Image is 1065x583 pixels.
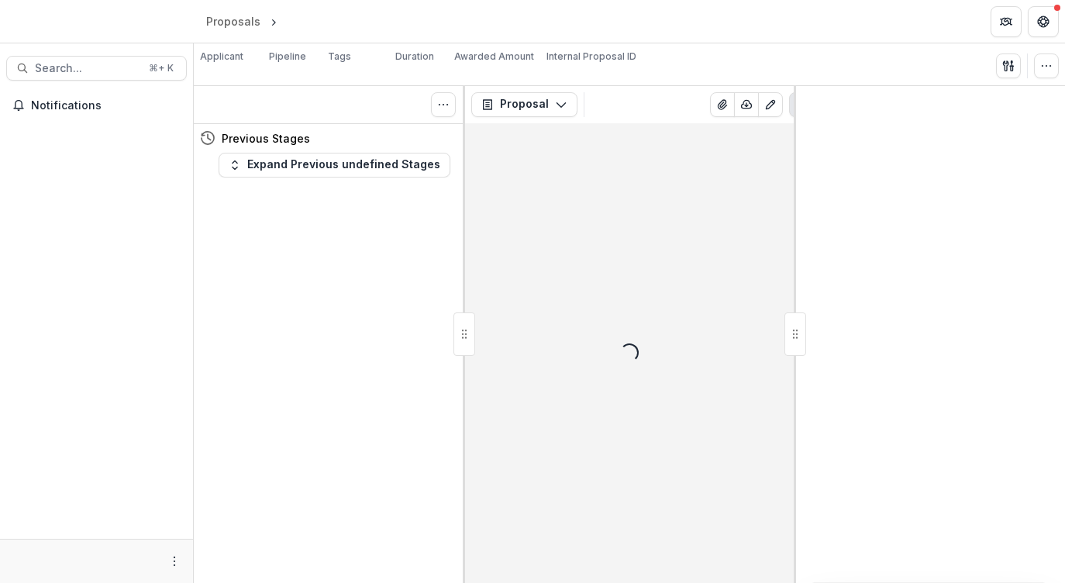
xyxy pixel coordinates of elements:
[789,92,814,117] button: Plaintext view
[222,130,310,147] h4: Previous Stages
[431,92,456,117] button: Toggle View Cancelled Tasks
[6,93,187,118] button: Notifications
[31,99,181,112] span: Notifications
[200,10,267,33] a: Proposals
[165,552,184,571] button: More
[206,13,260,29] div: Proposals
[471,92,577,117] button: Proposal
[269,50,306,64] p: Pipeline
[710,92,735,117] button: View Attached Files
[546,50,636,64] p: Internal Proposal ID
[200,10,346,33] nav: breadcrumb
[328,50,351,64] p: Tags
[146,60,177,77] div: ⌘ + K
[454,50,534,64] p: Awarded Amount
[991,6,1022,37] button: Partners
[395,50,434,64] p: Duration
[758,92,783,117] button: Edit as form
[200,50,243,64] p: Applicant
[6,56,187,81] button: Search...
[219,153,450,178] button: Expand Previous undefined Stages
[35,62,140,75] span: Search...
[1028,6,1059,37] button: Get Help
